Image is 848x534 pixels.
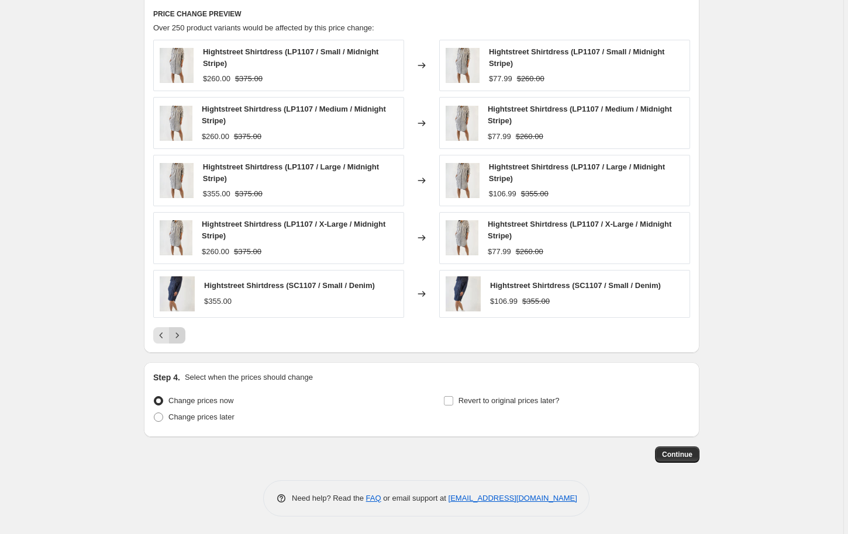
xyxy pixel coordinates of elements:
img: image_7496ac0e-5b80-4ea0-aac0-0b427fe2a82f_80x.jpg [446,48,480,83]
span: Hightstreet Shirtdress (LP1107 / Small / Midnight Stripe) [203,47,379,68]
span: Hightstreet Shirtdress (LP1107 / Large / Midnight Stripe) [489,162,665,183]
img: image_bc42003a-aab8-44a3-ad01-c45b0c4ca2e4_80x.jpg [160,276,195,311]
strike: $375.00 [234,131,261,143]
a: FAQ [366,494,381,502]
div: $355.00 [203,188,230,200]
span: Hightstreet Shirtdress (LP1107 / Small / Midnight Stripe) [489,47,665,68]
span: Hightstreet Shirtdress (LP1107 / Large / Midnight Stripe) [203,162,379,183]
strike: $355.00 [522,296,550,307]
div: $77.99 [488,131,511,143]
span: Change prices later [168,412,235,421]
h6: PRICE CHANGE PREVIEW [153,9,690,19]
span: Hightstreet Shirtdress (LP1107 / X-Large / Midnight Stripe) [202,220,385,240]
img: image_7496ac0e-5b80-4ea0-aac0-0b427fe2a82f_80x.jpg [160,220,192,255]
strike: $375.00 [234,246,261,258]
span: Hightstreet Shirtdress (LP1107 / X-Large / Midnight Stripe) [488,220,671,240]
img: image_7496ac0e-5b80-4ea0-aac0-0b427fe2a82f_80x.jpg [160,48,194,83]
strike: $355.00 [521,188,549,200]
button: Next [169,327,185,344]
img: image_bc42003a-aab8-44a3-ad01-c45b0c4ca2e4_80x.jpg [446,276,481,311]
strike: $260.00 [516,246,543,258]
span: Hightstreet Shirtdress (SC1107 / Small / Denim) [204,281,375,290]
strike: $375.00 [235,73,263,85]
div: $106.99 [490,296,518,307]
div: $260.00 [202,131,229,143]
button: Continue [655,446,699,463]
span: Revert to original prices later? [459,396,560,405]
div: $260.00 [203,73,230,85]
img: image_7496ac0e-5b80-4ea0-aac0-0b427fe2a82f_80x.jpg [446,106,478,141]
p: Select when the prices should change [185,372,313,383]
button: Previous [153,327,170,344]
strike: $260.00 [517,73,544,85]
span: Change prices now [168,396,233,405]
span: Over 250 product variants would be affected by this price change: [153,23,374,32]
strike: $375.00 [235,188,263,200]
span: Hightstreet Shirtdress (LP1107 / Medium / Midnight Stripe) [488,105,672,125]
img: image_7496ac0e-5b80-4ea0-aac0-0b427fe2a82f_80x.jpg [446,163,480,198]
span: Hightstreet Shirtdress (SC1107 / Small / Denim) [490,281,661,290]
span: Continue [662,450,692,459]
strike: $260.00 [516,131,543,143]
div: $77.99 [488,246,511,258]
nav: Pagination [153,327,185,344]
img: image_7496ac0e-5b80-4ea0-aac0-0b427fe2a82f_80x.jpg [160,163,194,198]
a: [EMAIL_ADDRESS][DOMAIN_NAME] [449,494,577,502]
h2: Step 4. [153,372,180,383]
div: $77.99 [489,73,512,85]
div: $106.99 [489,188,516,200]
span: Need help? Read the [292,494,366,502]
span: or email support at [381,494,449,502]
img: image_7496ac0e-5b80-4ea0-aac0-0b427fe2a82f_80x.jpg [160,106,192,141]
span: Hightstreet Shirtdress (LP1107 / Medium / Midnight Stripe) [202,105,386,125]
img: image_7496ac0e-5b80-4ea0-aac0-0b427fe2a82f_80x.jpg [446,220,478,255]
div: $260.00 [202,246,229,258]
div: $355.00 [204,296,232,307]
